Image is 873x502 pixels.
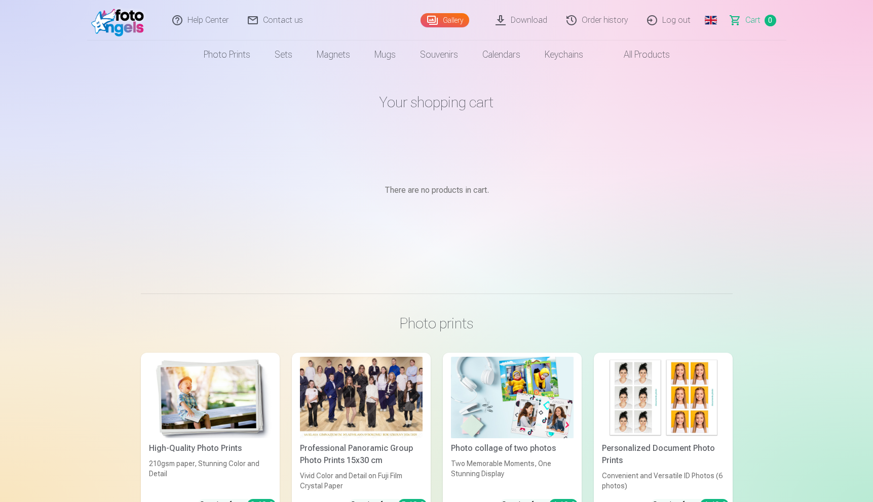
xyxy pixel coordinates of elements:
[470,40,533,69] a: Calendars
[262,40,305,69] a: Sets
[598,442,729,467] div: Personalized Document Photo Prints
[447,442,578,454] div: Photo collage of two photos
[745,14,761,26] span: Сart
[595,40,682,69] a: All products
[362,40,408,69] a: Mugs
[145,458,276,491] div: 210gsm paper, Stunning Color and Detail
[451,357,574,438] img: Photo collage of two photos
[296,471,427,491] div: Vivid Color and Detail on Fuji Film Crystal Paper
[305,40,362,69] a: Magnets
[141,184,733,196] p: There are no products in cart.
[145,442,276,454] div: High-Quality Photo Prints
[765,15,776,26] span: 0
[149,314,725,332] h3: Photo prints
[447,458,578,491] div: Two Memorable Moments, One Stunning Display
[602,357,725,438] img: Personalized Document Photo Prints
[408,40,470,69] a: Souvenirs
[421,13,469,27] a: Gallery
[141,93,733,111] h1: Your shopping cart
[91,4,149,36] img: /fa5
[533,40,595,69] a: Keychains
[149,357,272,438] img: High-Quality Photo Prints
[192,40,262,69] a: Photo prints
[296,442,427,467] div: Professional Panoramic Group Photo Prints 15x30 cm
[598,471,729,491] div: Convenient and Versatile ID Photos (6 photos)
